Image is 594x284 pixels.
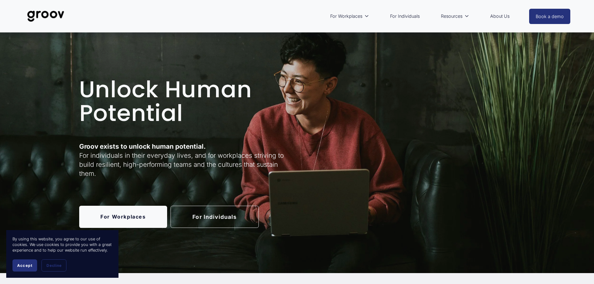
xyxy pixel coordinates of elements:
[487,9,513,23] a: About Us
[6,230,118,278] section: Cookie banner
[24,6,68,26] img: Groov | Unlock Human Potential at Work and in Life
[387,9,423,23] a: For Individuals
[46,263,61,268] span: Decline
[171,206,259,228] a: For Individuals
[79,142,206,150] strong: Groov exists to unlock human potential.
[438,9,472,23] a: folder dropdown
[441,12,462,20] span: Resources
[17,263,32,268] span: Accept
[330,12,362,20] span: For Workplaces
[79,206,167,228] a: For Workplaces
[327,9,372,23] a: folder dropdown
[79,142,295,178] p: For individuals in their everyday lives, and for workplaces striving to build resilient, high-per...
[79,78,295,125] h1: Unlock Human Potential
[12,259,37,272] button: Accept
[529,9,570,24] a: Book a demo
[12,236,112,253] p: By using this website, you agree to our use of cookies. We use cookies to provide you with a grea...
[41,259,66,272] button: Decline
